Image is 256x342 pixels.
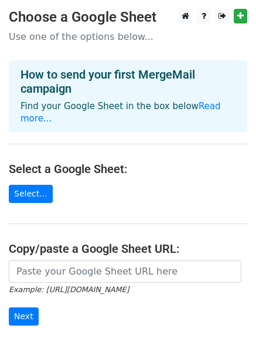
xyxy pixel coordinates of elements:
[9,9,247,26] h3: Choose a Google Sheet
[9,307,39,326] input: Next
[9,260,241,283] input: Paste your Google Sheet URL here
[21,100,235,125] p: Find your Google Sheet in the box below
[9,185,53,203] a: Select...
[21,101,221,124] a: Read more...
[9,31,247,43] p: Use one of the options below...
[9,162,247,176] h4: Select a Google Sheet:
[197,286,256,342] iframe: Chat Widget
[9,285,129,294] small: Example: [URL][DOMAIN_NAME]
[9,242,247,256] h4: Copy/paste a Google Sheet URL:
[21,67,235,96] h4: How to send your first MergeMail campaign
